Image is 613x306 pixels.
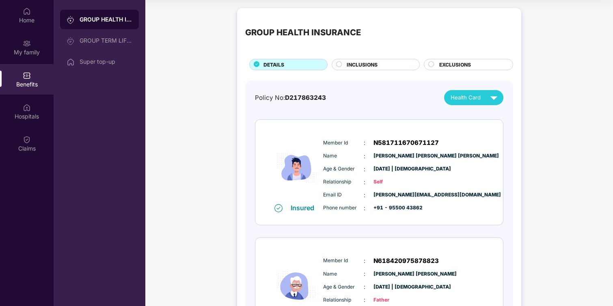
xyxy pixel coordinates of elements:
span: : [364,295,365,304]
span: [PERSON_NAME][EMAIL_ADDRESS][DOMAIN_NAME] [373,191,414,199]
span: : [364,178,365,187]
span: [PERSON_NAME] [PERSON_NAME] [PERSON_NAME] [373,152,414,160]
span: Name [323,270,364,278]
span: : [364,191,365,200]
span: Name [323,152,364,160]
img: svg+xml;base64,PHN2ZyBpZD0iSG9tZSIgeG1sbnM9Imh0dHA6Ly93d3cudzMub3JnLzIwMDAvc3ZnIiB3aWR0aD0iMjAiIG... [67,58,75,66]
img: svg+xml;base64,PHN2ZyBpZD0iSG9tZSIgeG1sbnM9Imh0dHA6Ly93d3cudzMub3JnLzIwMDAvc3ZnIiB3aWR0aD0iMjAiIG... [23,7,31,15]
span: N581711670671127 [373,138,439,148]
span: Member Id [323,139,364,147]
span: Father [373,296,414,304]
span: EXCLUSIONS [439,61,471,69]
img: svg+xml;base64,PHN2ZyBpZD0iQ2xhaW0iIHhtbG5zPSJodHRwOi8vd3d3LnczLm9yZy8yMDAwL3N2ZyIgd2lkdGg9IjIwIi... [23,136,31,144]
span: : [364,152,365,161]
img: icon [272,132,321,203]
img: svg+xml;base64,PHN2ZyB3aWR0aD0iMjAiIGhlaWdodD0iMjAiIHZpZXdCb3g9IjAgMCAyMCAyMCIgZmlsbD0ibm9uZSIgeG... [67,16,75,24]
span: Phone number [323,204,364,212]
span: : [364,282,365,291]
span: : [364,138,365,147]
span: : [364,165,365,174]
span: : [364,256,365,265]
span: : [364,204,365,213]
img: svg+xml;base64,PHN2ZyB4bWxucz0iaHR0cDovL3d3dy53My5vcmcvMjAwMC9zdmciIHZpZXdCb3g9IjAgMCAyNCAyNCIgd2... [487,91,501,105]
img: svg+xml;base64,PHN2ZyBpZD0iSG9zcGl0YWxzIiB4bWxucz0iaHR0cDovL3d3dy53My5vcmcvMjAwMC9zdmciIHdpZHRoPS... [23,103,31,112]
span: Relationship [323,296,364,304]
img: svg+xml;base64,PHN2ZyB3aWR0aD0iMjAiIGhlaWdodD0iMjAiIHZpZXdCb3g9IjAgMCAyMCAyMCIgZmlsbD0ibm9uZSIgeG... [67,37,75,45]
span: N618420975878823 [373,256,439,266]
span: [DATE] | [DEMOGRAPHIC_DATA] [373,283,414,291]
span: DETAILS [263,61,284,69]
span: +91 - 95500 43862 [373,204,414,212]
span: Self [373,178,414,186]
span: [PERSON_NAME] [PERSON_NAME] [373,270,414,278]
span: Relationship [323,178,364,186]
span: INCLUSIONS [347,61,378,69]
img: svg+xml;base64,PHN2ZyB4bWxucz0iaHR0cDovL3d3dy53My5vcmcvMjAwMC9zdmciIHdpZHRoPSIxNiIgaGVpZ2h0PSIxNi... [274,204,283,212]
span: D217863243 [285,94,326,101]
span: Member Id [323,257,364,265]
span: Age & Gender [323,165,364,173]
img: svg+xml;base64,PHN2ZyBpZD0iQmVuZWZpdHMiIHhtbG5zPSJodHRwOi8vd3d3LnczLm9yZy8yMDAwL3N2ZyIgd2lkdGg9Ij... [23,71,31,80]
div: Insured [291,204,319,212]
button: Health Card [444,90,503,105]
span: Health Card [451,93,481,102]
span: Age & Gender [323,283,364,291]
div: Policy No: [255,93,326,103]
div: Super top-up [80,58,132,65]
div: GROUP HEALTH INSURANCE [80,15,132,24]
span: Email ID [323,191,364,199]
img: svg+xml;base64,PHN2ZyB3aWR0aD0iMjAiIGhlaWdodD0iMjAiIHZpZXdCb3g9IjAgMCAyMCAyMCIgZmlsbD0ibm9uZSIgeG... [23,39,31,47]
div: GROUP TERM LIFE INSURANCE [80,37,132,44]
span: [DATE] | [DEMOGRAPHIC_DATA] [373,165,414,173]
div: GROUP HEALTH INSURANCE [245,26,361,39]
span: : [364,269,365,278]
